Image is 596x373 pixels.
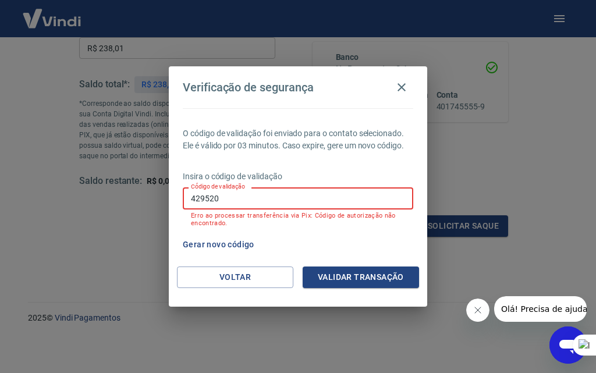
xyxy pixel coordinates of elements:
button: Voltar [177,267,293,288]
p: O código de validação foi enviado para o contato selecionado. Ele é válido por 03 minutos. Caso e... [183,127,413,152]
h4: Verificação de segurança [183,80,314,94]
label: Código de validação [191,182,245,191]
iframe: Fechar mensagem [466,299,489,322]
iframe: Botão para abrir a janela de mensagens [549,326,587,364]
button: Validar transação [303,267,419,288]
span: Olá! Precisa de ajuda? [7,8,98,17]
button: Gerar novo código [178,234,259,255]
p: Erro ao processar transferência via Pix: Código de autorização não encontrado. [191,212,405,227]
iframe: Mensagem da empresa [494,296,587,322]
p: Insira o código de validação [183,170,413,183]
